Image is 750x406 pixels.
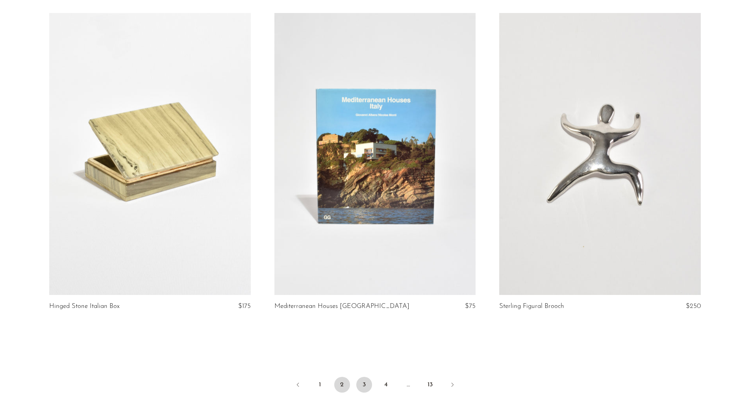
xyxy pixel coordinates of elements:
span: $175 [238,303,251,310]
a: 1 [312,377,328,393]
span: $75 [465,303,476,310]
a: Sterling Figural Brooch [499,303,564,310]
a: 13 [422,377,438,393]
a: Next [444,377,460,394]
span: $250 [686,303,701,310]
a: Mediterranean Houses [GEOGRAPHIC_DATA] [274,303,409,310]
a: Hinged Stone Italian Box [49,303,120,310]
a: 3 [356,377,372,393]
span: 2 [334,377,350,393]
a: Previous [290,377,306,394]
span: … [400,377,416,393]
a: 4 [378,377,394,393]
